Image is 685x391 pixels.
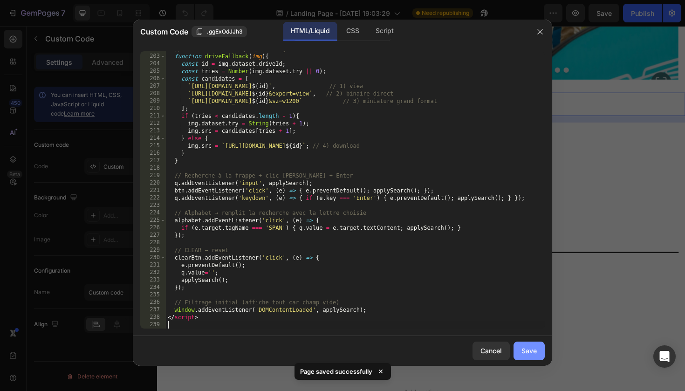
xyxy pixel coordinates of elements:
[140,120,166,127] div: 212
[140,299,166,306] div: 236
[140,314,166,321] div: 238
[140,142,166,150] div: 215
[140,194,166,202] div: 222
[140,157,166,165] div: 217
[144,254,164,266] a: About
[421,44,427,49] button: Dot
[140,105,166,112] div: 210
[368,22,401,41] div: Script
[412,44,418,49] button: Dot
[300,367,372,376] p: Page saved successfully
[140,150,166,157] div: 216
[336,254,346,266] a: Art
[192,26,247,37] button: .ggExOdJJh3
[140,135,166,142] div: 214
[287,300,296,309] img: Alt Image
[140,60,166,68] div: 204
[514,342,545,360] button: Save
[140,165,166,172] div: 218
[140,127,166,135] div: 213
[140,26,188,37] span: Custom Code
[168,195,373,219] input: Email
[653,345,676,368] div: Open Intercom Messenger
[140,217,166,224] div: 225
[521,346,537,356] div: Save
[140,187,166,194] div: 221
[140,172,166,179] div: 219
[140,269,166,276] div: 232
[207,27,243,36] span: .ggExOdJJh3
[140,75,166,82] div: 206
[245,254,267,266] a: Sports
[370,254,415,268] p: Philanthropie
[271,163,288,171] span: JOIN US
[140,306,166,314] div: 237
[140,97,166,105] div: 209
[140,68,166,75] div: 205
[431,44,436,49] button: Dot
[283,22,337,41] div: HTML/Liquid
[140,276,166,284] div: 233
[292,254,312,266] a: Music
[480,346,502,356] div: Cancel
[140,224,166,232] div: 226
[189,254,220,268] p: Business
[8,284,551,297] p: FOLLOW US
[12,100,51,108] div: Custom Code
[140,179,166,187] div: 220
[140,232,166,239] div: 227
[140,321,166,329] div: 239
[140,82,166,90] div: 207
[140,202,166,209] div: 223
[140,53,166,60] div: 203
[473,342,510,360] button: Cancel
[239,300,248,309] img: Alt Image
[140,239,166,247] div: 228
[140,261,166,269] div: 231
[140,90,166,97] div: 208
[140,112,166,120] div: 211
[140,209,166,217] div: 224
[403,44,408,49] button: Dot
[339,22,366,41] div: CSS
[140,254,166,261] div: 230
[140,291,166,299] div: 235
[263,300,272,309] img: Alt Image
[140,247,166,254] div: 229
[140,284,166,291] div: 234
[311,300,321,309] img: Alt Image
